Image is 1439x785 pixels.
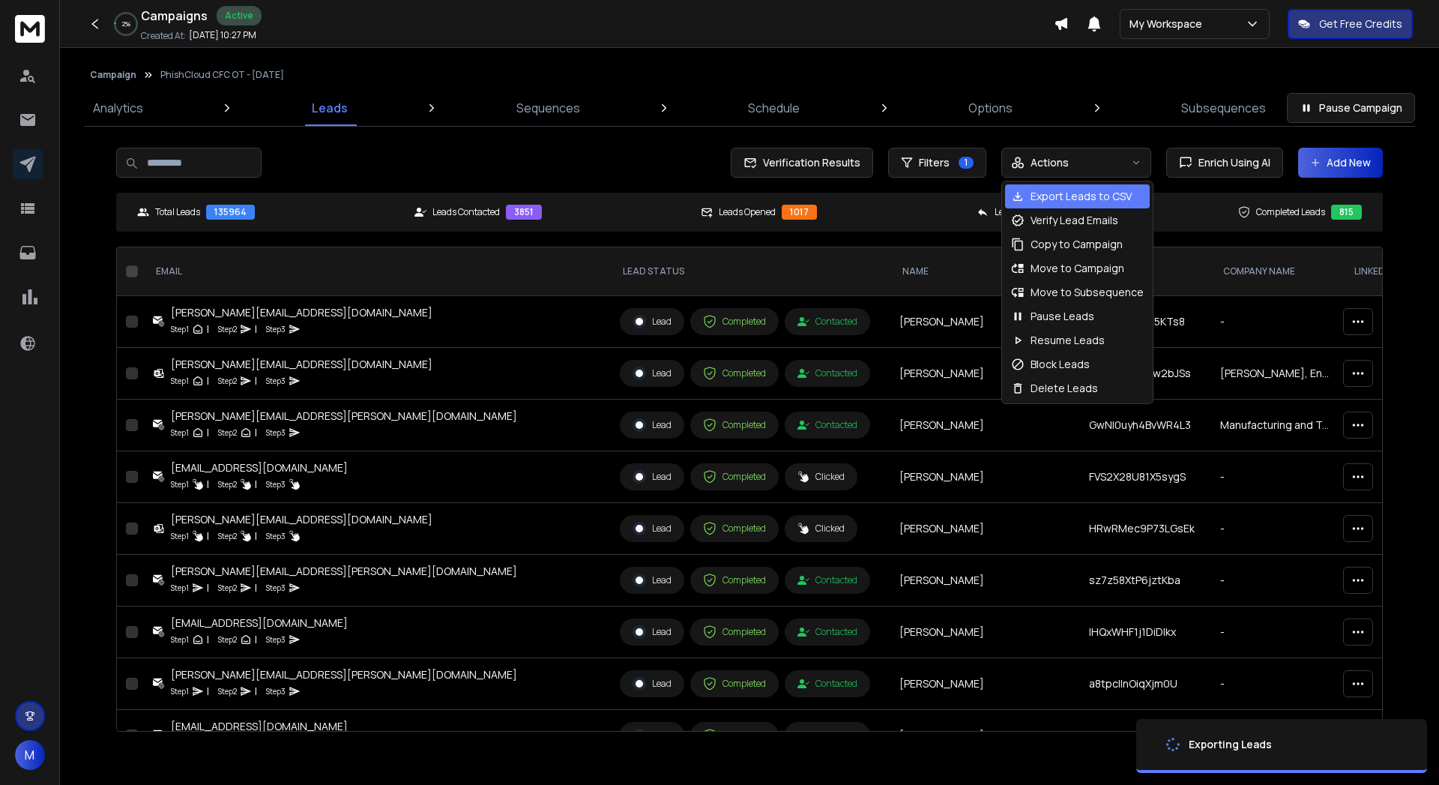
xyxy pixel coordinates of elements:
td: DkUZdZAwDkfxQThV [1080,710,1211,762]
p: Pause Leads [1031,309,1094,324]
td: [PERSON_NAME] [890,607,1080,658]
p: Verify Lead Emails [1031,213,1118,228]
td: [PERSON_NAME] [890,555,1080,607]
div: Active [217,6,262,25]
p: Export Leads to CSV [1031,189,1132,204]
div: Completed [703,625,766,639]
button: M [15,740,45,770]
p: PhishCloud CFC OT - [DATE] [160,69,284,81]
p: Block Leads [1031,357,1090,372]
td: a8tpcIlnOiqXjm0U [1080,658,1211,710]
p: Step 3 [266,632,286,647]
div: Clicked [797,471,845,483]
p: | [207,425,209,440]
p: | [255,684,257,699]
p: Total Leads [155,206,200,218]
p: Leads Replied [995,206,1050,218]
div: [PERSON_NAME][EMAIL_ADDRESS][DOMAIN_NAME] [171,357,432,372]
p: Step 1 [171,632,189,647]
p: Resume Leads [1031,333,1105,348]
span: Filters [919,155,950,170]
p: Step 1 [171,425,189,440]
div: 135964 [206,205,255,220]
div: Completed [703,522,766,535]
div: Lead [633,418,672,432]
div: [EMAIL_ADDRESS][DOMAIN_NAME] [171,616,348,631]
button: Pause Campaign [1287,93,1415,123]
span: 1 [959,157,974,169]
p: Step 2 [218,373,237,388]
p: Step 2 [218,632,237,647]
p: Delete Leads [1031,381,1098,396]
div: 1017 [782,205,817,220]
p: Move to Campaign [1031,261,1124,276]
p: Get Free Credits [1319,16,1402,31]
td: [PERSON_NAME] [890,348,1080,400]
div: Contacted [797,316,857,328]
div: Completed [703,729,766,742]
td: [PERSON_NAME] [890,400,1080,451]
p: Options [968,99,1013,117]
p: | [207,373,209,388]
a: Analytics [84,90,152,126]
td: - [1211,607,1342,658]
div: [PERSON_NAME][EMAIL_ADDRESS][PERSON_NAME][DOMAIN_NAME] [171,564,517,579]
td: [PERSON_NAME] [890,296,1080,348]
p: Step 2 [218,684,237,699]
p: | [207,322,209,337]
td: - [1211,296,1342,348]
a: Sequences [507,90,589,126]
div: Completed [703,470,766,484]
p: Subsequences [1181,99,1266,117]
p: Leads Contacted [432,206,500,218]
p: | [255,580,257,595]
div: Completed [703,677,766,691]
button: Add New [1298,148,1383,178]
td: [PERSON_NAME], English, Humanities & Academic Development [1211,348,1342,400]
p: | [207,580,209,595]
td: lHQxWHF1j1DiDIkx [1080,607,1211,658]
div: [EMAIL_ADDRESS][DOMAIN_NAME] [171,719,348,734]
p: Sequences [516,99,580,117]
td: - [1211,451,1342,503]
button: Campaign [90,69,136,81]
a: Subsequences [1172,90,1275,126]
p: | [207,684,209,699]
span: Enrich Using AI [1192,155,1270,170]
p: | [255,529,257,544]
p: [DATE] 10:27 PM [189,29,256,41]
p: | [207,477,209,492]
div: Contacted [797,730,857,742]
p: Step 2 [218,580,237,595]
p: Step 1 [171,477,189,492]
p: | [207,529,209,544]
div: Clicked [797,523,845,535]
div: Completed [703,315,766,328]
div: Completed [703,367,766,380]
p: Step 3 [266,322,286,337]
div: Contacted [797,678,857,690]
div: Lead [633,367,672,380]
td: [PERSON_NAME] [890,503,1080,555]
p: Leads [312,99,348,117]
h1: Campaigns [141,7,208,25]
div: Lead [633,315,672,328]
td: [PERSON_NAME] [890,658,1080,710]
td: HRwRMec9P73LGsEk [1080,503,1211,555]
div: [EMAIL_ADDRESS][DOMAIN_NAME] [171,460,348,475]
p: | [255,632,257,647]
a: Options [959,90,1022,126]
td: [PERSON_NAME] [890,451,1080,503]
th: Company Name [1211,247,1342,296]
div: 815 [1331,205,1362,220]
p: | [255,322,257,337]
td: Manufacturing and Testing Operations Manager [1211,400,1342,451]
td: - [1211,555,1342,607]
div: Contacted [797,419,857,431]
p: Step 2 [218,529,237,544]
p: Leads Opened [719,206,776,218]
div: Lead [633,677,672,691]
th: NAME [890,247,1080,296]
p: Step 2 [218,322,237,337]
